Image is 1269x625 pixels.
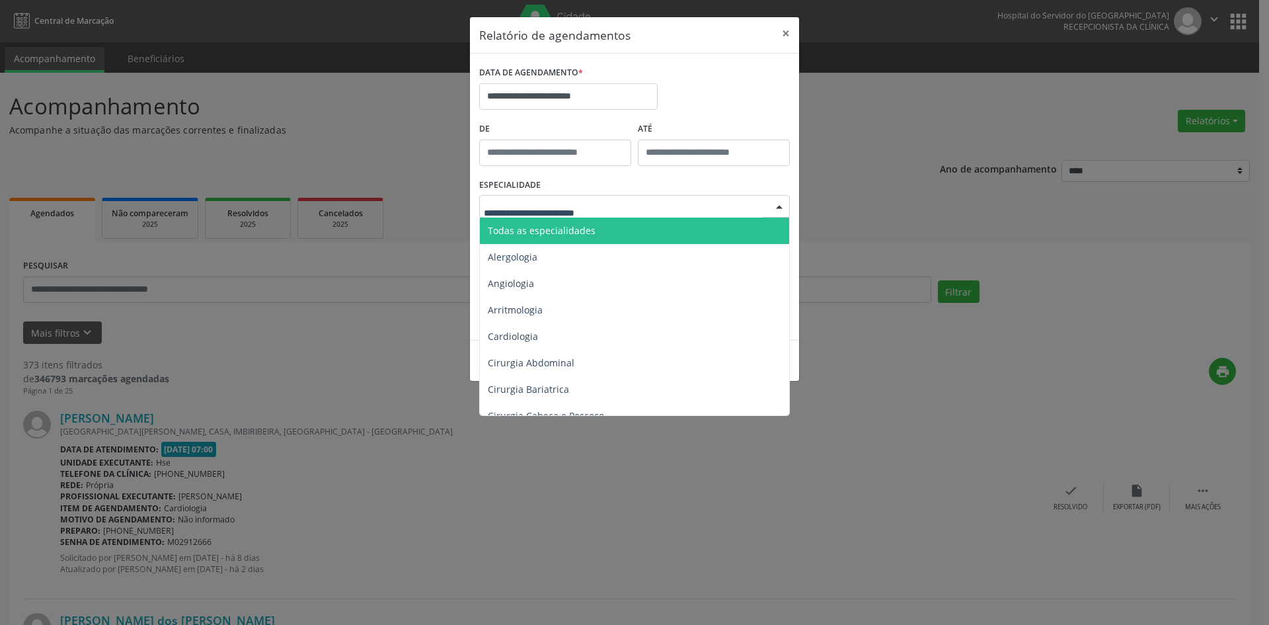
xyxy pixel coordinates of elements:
[488,304,543,316] span: Arritmologia
[488,251,537,263] span: Alergologia
[488,224,596,237] span: Todas as especialidades
[479,119,631,140] label: De
[773,17,799,50] button: Close
[488,277,534,290] span: Angiologia
[488,409,604,422] span: Cirurgia Cabeça e Pescoço
[479,26,631,44] h5: Relatório de agendamentos
[488,330,538,343] span: Cardiologia
[479,175,541,196] label: ESPECIALIDADE
[638,119,790,140] label: ATÉ
[488,356,574,369] span: Cirurgia Abdominal
[488,383,569,396] span: Cirurgia Bariatrica
[479,63,583,83] label: DATA DE AGENDAMENTO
